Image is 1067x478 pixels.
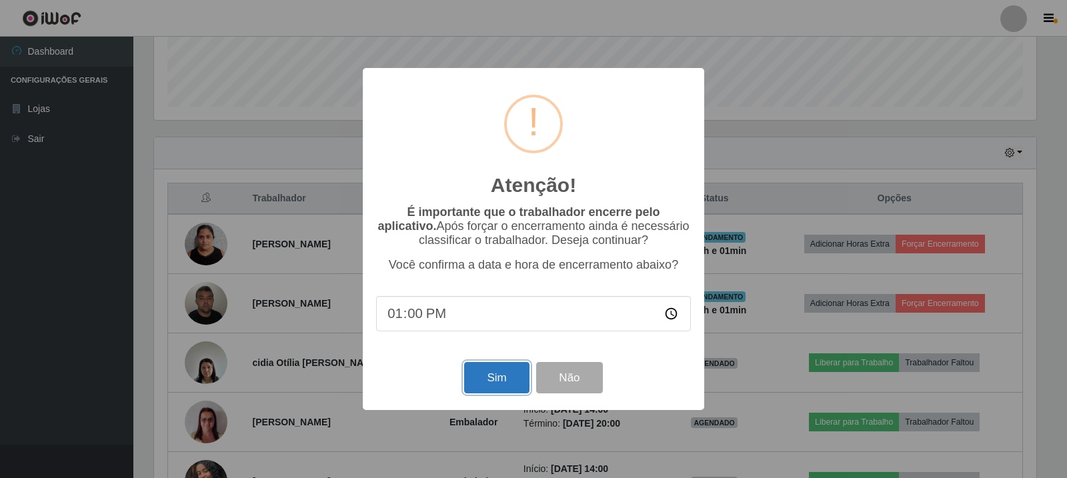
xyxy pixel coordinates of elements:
button: Sim [464,362,529,393]
p: Após forçar o encerramento ainda é necessário classificar o trabalhador. Deseja continuar? [376,205,691,247]
button: Não [536,362,602,393]
b: É importante que o trabalhador encerre pelo aplicativo. [377,205,660,233]
h2: Atenção! [491,173,576,197]
p: Você confirma a data e hora de encerramento abaixo? [376,258,691,272]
